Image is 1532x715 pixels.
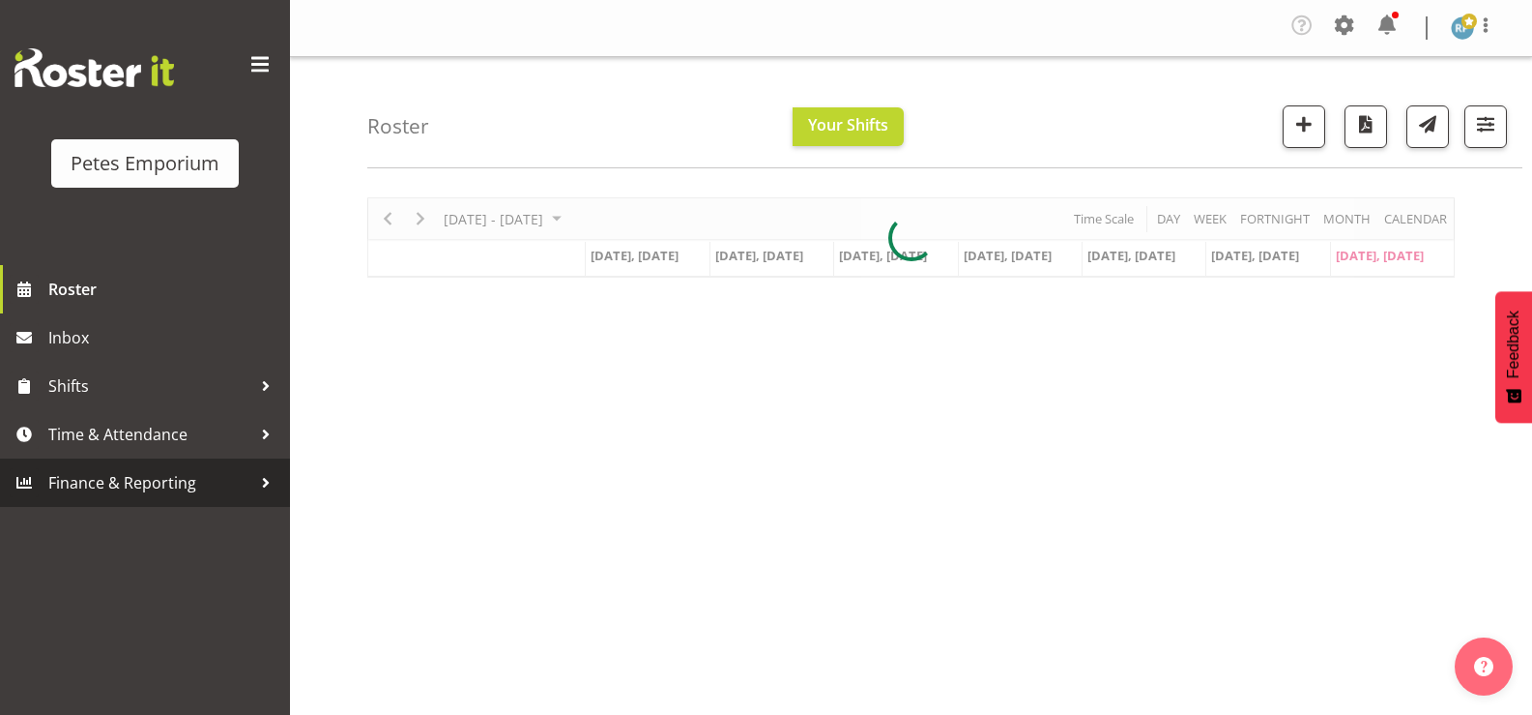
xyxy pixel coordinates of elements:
[48,323,280,352] span: Inbox
[48,275,280,304] span: Roster
[1474,657,1493,676] img: help-xxl-2.png
[793,107,904,146] button: Your Shifts
[48,468,251,497] span: Finance & Reporting
[14,48,174,87] img: Rosterit website logo
[367,115,429,137] h4: Roster
[808,114,888,135] span: Your Shifts
[71,149,219,178] div: Petes Emporium
[48,420,251,449] span: Time & Attendance
[1283,105,1325,148] button: Add a new shift
[1505,311,1522,378] span: Feedback
[1406,105,1449,148] button: Send a list of all shifts for the selected filtered period to all rostered employees.
[1464,105,1507,148] button: Filter Shifts
[1451,16,1474,40] img: reina-puketapu721.jpg
[48,372,251,401] span: Shifts
[1344,105,1387,148] button: Download a PDF of the roster according to the set date range.
[1495,291,1532,423] button: Feedback - Show survey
